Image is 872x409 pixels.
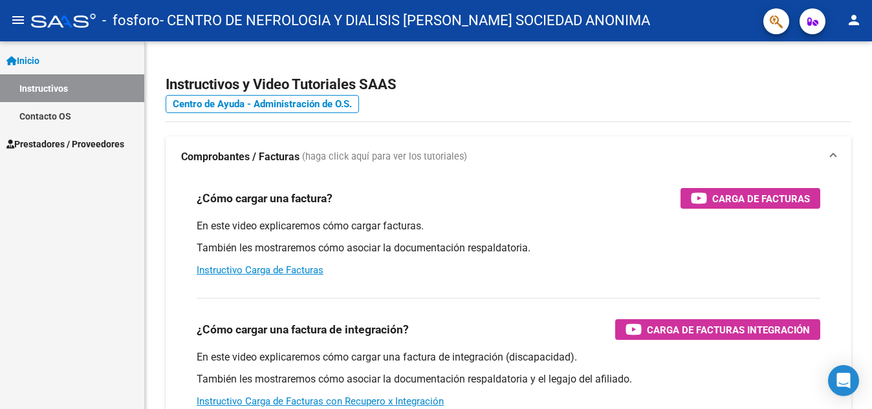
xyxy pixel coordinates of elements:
p: En este video explicaremos cómo cargar facturas. [197,219,820,233]
a: Centro de Ayuda - Administración de O.S. [166,95,359,113]
p: También les mostraremos cómo asociar la documentación respaldatoria y el legajo del afiliado. [197,372,820,386]
span: - CENTRO DE NEFROLOGIA Y DIALISIS [PERSON_NAME] SOCIEDAD ANONIMA [160,6,650,35]
span: Inicio [6,54,39,68]
mat-icon: person [846,12,862,28]
span: - fosforo [102,6,160,35]
mat-icon: menu [10,12,26,28]
h3: ¿Cómo cargar una factura? [197,189,332,207]
a: Instructivo Carga de Facturas [197,264,323,276]
span: (haga click aquí para ver los tutoriales) [302,150,467,164]
span: Carga de Facturas [712,191,810,207]
strong: Comprobantes / Facturas [181,150,300,164]
div: Open Intercom Messenger [828,365,859,396]
a: Instructivo Carga de Facturas con Recupero x Integración [197,395,444,407]
span: Carga de Facturas Integración [647,322,810,338]
p: También les mostraremos cómo asociar la documentación respaldatoria. [197,241,820,255]
button: Carga de Facturas [681,188,820,209]
p: En este video explicaremos cómo cargar una factura de integración (discapacidad). [197,350,820,364]
span: Prestadores / Proveedores [6,137,124,151]
mat-expansion-panel-header: Comprobantes / Facturas (haga click aquí para ver los tutoriales) [166,136,851,178]
h3: ¿Cómo cargar una factura de integración? [197,320,409,339]
button: Carga de Facturas Integración [615,319,820,340]
h2: Instructivos y Video Tutoriales SAAS [166,72,851,97]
